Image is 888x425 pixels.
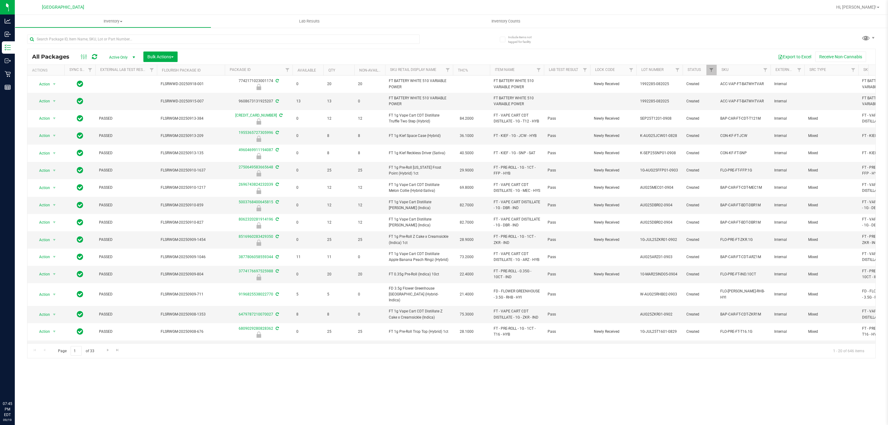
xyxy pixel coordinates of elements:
span: Action [34,327,50,336]
span: Sync from Compliance System [275,99,279,103]
a: Flourish Package ID [162,68,201,72]
a: Sync Status [69,68,93,72]
span: Created [686,202,713,208]
span: ACC-VAP-FT-BATWHTVAR [720,98,767,104]
span: FD - FLOWER GREENHOUSE - 3.5G - RHB - HYI [494,288,540,300]
a: External Lab Test Result [100,68,149,72]
span: Action [34,253,50,261]
span: 12 [358,116,381,122]
span: FT - PRE-ROLL - 1G - 1CT - T16 - HYB [494,326,540,337]
span: FT 1g Vape Cart Distillate [PERSON_NAME] (Indica) [389,199,449,211]
span: Newly Received [594,81,633,87]
span: 0 [358,98,381,104]
span: Sync from Compliance System [275,79,279,83]
span: FLSRWGM-20250913-135 [161,150,221,156]
inline-svg: Reports [5,84,11,90]
span: Internal [774,116,801,122]
a: Filter [760,65,771,75]
div: Newly Received [224,240,294,246]
span: Sync from Compliance System [275,182,279,187]
span: 82.7000 [457,218,477,227]
span: select [51,327,58,336]
span: BAP-CAR-FT-BDT-DBR1M [720,202,767,208]
a: Qty [328,68,335,72]
a: 5003768400645815 [239,200,273,204]
div: Newly Received [224,170,294,176]
span: In Sync [77,149,83,157]
span: 69.8000 [457,183,477,192]
span: 84.2000 [457,114,477,123]
span: FLSRWGM-20250913-209 [161,133,221,139]
a: Filter [672,65,683,75]
a: Non-Available [359,68,387,72]
span: 25 [358,167,381,173]
a: Available [298,68,316,72]
span: FT - VAPE CART CDT DISTILLATE - 1G - ARZ - HYB [494,251,540,263]
span: FT - PRE-ROLL - 0.35G - 10CT - IND [494,268,540,280]
span: Mixed [808,167,855,173]
span: Newly Received [594,202,633,208]
span: Action [34,97,50,105]
span: Pass [548,167,586,173]
span: 0 [296,81,320,87]
a: Filter [848,65,858,75]
span: Include items not tagged for facility [508,35,539,44]
div: Newly Received [224,222,294,229]
a: Filter [147,65,157,75]
span: PASSED [99,185,153,191]
a: Filter [534,65,544,75]
span: FT 1g Vape Cart CDT Distillate Truffle Two Step (Hybrid) [389,113,449,124]
a: SKU [721,68,729,72]
div: Newly Received [224,84,294,90]
span: FT - VAPE CART CDT DISTILLATE - 1G - T12 - HYB [494,113,540,124]
span: Lab Results [291,19,328,24]
span: FT 1g Kief Space Case (Hybrid) [389,133,449,139]
span: Created [686,133,713,139]
span: Sync from Compliance System [275,217,279,221]
span: In Sync [77,235,83,244]
span: ACC-VAP-FT-BATWHTVAR [720,81,767,87]
inline-svg: Inbound [5,31,11,37]
span: 12 [327,185,351,191]
a: Lab Results [211,15,408,28]
span: In Sync [77,166,83,175]
input: 1 [71,346,82,356]
a: Filter [706,65,717,75]
span: 1G-JUL25ZKR01-0902 [640,237,679,243]
span: Internal [774,133,801,139]
inline-svg: Retail [5,71,11,77]
span: FT - KIEF - 1G - JCW - HYB [494,133,540,139]
span: FLSRWGM-20250910-1637 [161,167,221,173]
span: FLSRWGM-20250910-827 [161,220,221,225]
span: BAP-CAR-FT-CDT-ZKR1M [720,312,767,317]
span: FT 1g Vape Cart Distillate [PERSON_NAME] (Indica) [389,217,449,228]
span: Action [34,290,50,299]
span: Newly Received [594,116,633,122]
span: 12 [327,202,351,208]
span: Internal [774,150,801,156]
span: select [51,114,58,123]
span: Newly Received [594,237,633,243]
span: Mixed [808,202,855,208]
a: Filter [626,65,636,75]
span: Pass [548,133,586,139]
a: 4960469911194087 [239,148,273,152]
span: 36.1000 [457,131,477,140]
span: FT BATTERY WHITE 510 VARIABLE POWER [494,95,540,107]
span: Created [686,98,713,104]
span: FLSRWGM-20250909-1454 [161,237,221,243]
inline-svg: Analytics [5,18,11,24]
span: 0 [296,116,320,122]
span: FT - VAPE CART CDT DISTILLATE - 1G - MEC - HYS [494,182,540,194]
span: Created [686,150,713,156]
a: Status [688,68,701,72]
span: FT BATTERY WHITE 510 VARIABLE POWER [494,78,540,90]
a: THC% [458,68,468,72]
span: Action [34,218,50,227]
span: 12 [327,116,351,122]
a: 6479787210070027 [239,312,273,316]
span: select [51,270,58,279]
span: Sync from Compliance System [275,234,279,239]
span: select [51,131,58,140]
span: FT - PRE-ROLL - 1G - 1CT - ZKR - IND [494,234,540,246]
